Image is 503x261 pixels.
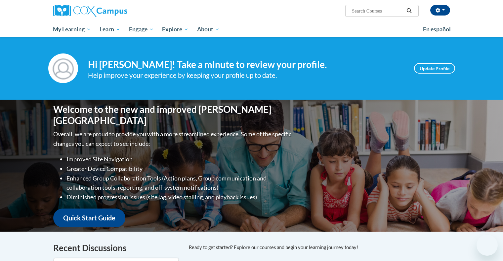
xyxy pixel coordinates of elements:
[53,209,125,227] a: Quick Start Guide
[53,25,91,33] span: My Learning
[419,22,455,36] a: En español
[66,154,293,164] li: Improved Site Navigation
[53,104,293,126] h1: Welcome to the new and improved [PERSON_NAME][GEOGRAPHIC_DATA]
[162,25,189,33] span: Explore
[197,25,220,33] span: About
[43,22,460,37] div: Main menu
[193,22,224,37] a: About
[66,174,293,193] li: Enhanced Group Collaboration Tools (Action plans, Group communication and collaboration tools, re...
[125,22,158,37] a: Engage
[477,235,498,256] iframe: Button to launch messaging window
[95,22,125,37] a: Learn
[53,129,293,148] p: Overall, we are proud to provide you with a more streamlined experience. Some of the specific cha...
[88,70,404,81] div: Help improve your experience by keeping your profile up to date.
[404,7,414,15] button: Search
[423,26,451,33] span: En español
[66,164,293,174] li: Greater Device Compatibility
[129,25,154,33] span: Engage
[88,59,404,70] h4: Hi [PERSON_NAME]! Take a minute to review your profile.
[351,7,404,15] input: Search Courses
[430,5,450,16] button: Account Settings
[48,53,78,83] img: Profile Image
[53,5,179,17] a: Cox Campus
[49,22,96,37] a: My Learning
[53,242,179,254] h4: Recent Discussions
[66,192,293,202] li: Diminished progression issues (site lag, video stalling, and playback issues)
[158,22,193,37] a: Explore
[53,5,127,17] img: Cox Campus
[414,63,455,74] a: Update Profile
[100,25,120,33] span: Learn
